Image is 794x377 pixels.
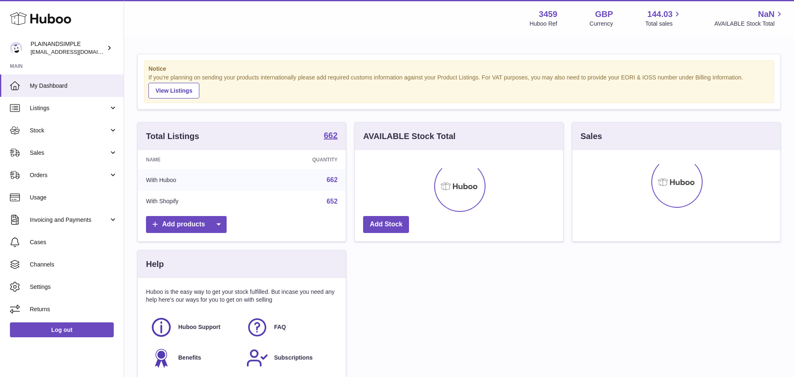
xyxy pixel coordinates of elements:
[31,40,105,56] div: PLAINANDSIMPLE
[363,131,455,142] h3: AVAILABLE Stock Total
[246,347,334,369] a: Subscriptions
[30,194,117,202] span: Usage
[178,354,201,362] span: Benefits
[581,131,602,142] h3: Sales
[714,9,784,28] a: NaN AVAILABLE Stock Total
[30,283,117,291] span: Settings
[363,216,409,233] a: Add Stock
[146,259,164,270] h3: Help
[30,305,117,313] span: Returns
[10,42,22,54] img: internalAdmin-3459@internal.huboo.com
[30,149,109,157] span: Sales
[138,169,250,191] td: With Huboo
[30,216,109,224] span: Invoicing and Payments
[645,9,682,28] a: 144.03 Total sales
[758,9,775,20] span: NaN
[714,20,784,28] span: AVAILABLE Stock Total
[150,347,238,369] a: Benefits
[138,191,250,212] td: With Shopify
[178,323,220,331] span: Huboo Support
[146,216,227,233] a: Add products
[148,65,770,73] strong: Notice
[30,238,117,246] span: Cases
[146,131,199,142] h3: Total Listings
[327,198,338,205] a: 652
[10,322,114,337] a: Log out
[595,9,613,20] strong: GBP
[274,354,313,362] span: Subscriptions
[148,83,199,98] a: View Listings
[30,104,109,112] span: Listings
[30,82,117,90] span: My Dashboard
[539,9,557,20] strong: 3459
[30,171,109,179] span: Orders
[530,20,557,28] div: Huboo Ref
[590,20,613,28] div: Currency
[31,48,122,55] span: [EMAIL_ADDRESS][DOMAIN_NAME]
[647,9,672,20] span: 144.03
[246,316,334,339] a: FAQ
[148,74,770,98] div: If you're planning on sending your products internationally please add required customs informati...
[150,316,238,339] a: Huboo Support
[645,20,682,28] span: Total sales
[250,150,346,169] th: Quantity
[327,176,338,183] a: 662
[30,127,109,134] span: Stock
[146,288,337,304] p: Huboo is the easy way to get your stock fulfilled. But incase you need any help here's our ways f...
[274,323,286,331] span: FAQ
[30,261,117,269] span: Channels
[138,150,250,169] th: Name
[324,131,337,139] strong: 662
[324,131,337,141] a: 662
